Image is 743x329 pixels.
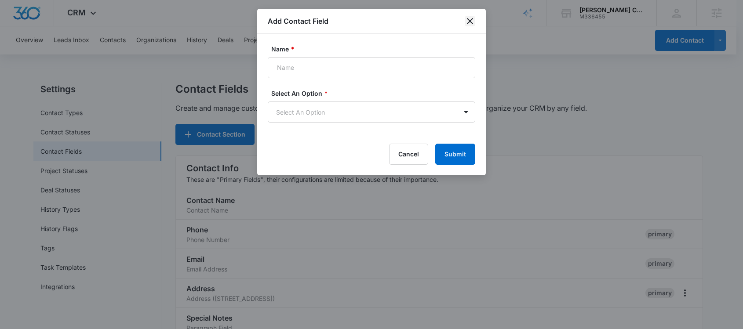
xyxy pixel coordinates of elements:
button: Submit [435,144,475,165]
h1: Add Contact Field [268,16,328,26]
label: Name [271,44,479,54]
input: Name [268,57,475,78]
label: Select An Option [271,89,479,98]
button: close [465,16,475,26]
button: Cancel [389,144,428,165]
